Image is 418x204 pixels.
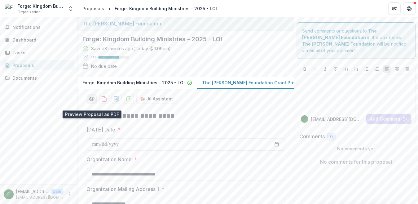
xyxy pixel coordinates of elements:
[320,158,392,166] p: No comments for this proposal
[91,45,171,52] div: Saved 8 minutes ago ( Today @ 3:09pm )
[366,114,411,124] button: Add Comment
[112,94,121,104] button: download-proposal
[124,94,134,104] button: download-proposal
[373,65,381,73] button: Ordered List
[5,4,15,14] img: Forge: Kingdom Building Ministries
[12,62,70,69] div: Proposals
[383,65,391,73] button: Align Left
[136,94,177,104] button: AI Assistant
[80,4,107,13] a: Proposals
[66,2,75,15] button: Open entity switcher
[2,35,75,45] a: Dashboard
[91,55,96,60] p: 67 %
[2,73,75,83] a: Documents
[2,60,75,70] a: Proposals
[99,94,109,104] button: download-proposal
[363,65,370,73] button: Bullet List
[115,5,217,12] div: Forge: Kingdom Building Ministries - 2025 - LOI
[352,65,360,73] button: Heading 2
[2,47,75,58] a: Tasks
[82,35,279,43] h2: Forge: Kingdom Building Ministries - 2025 - LOI
[12,25,72,30] span: Notifications
[82,5,104,12] div: Proposals
[12,37,70,43] div: Dashboard
[87,94,97,104] button: Preview df59212b-be55-473b-b934-2dd9c6819e76-1.pdf
[2,22,75,32] button: Notifications
[299,134,325,140] h2: Comments
[91,63,117,69] div: No due date
[87,185,159,193] p: Organization Mailing Address 1
[17,9,41,15] span: Organization
[302,41,376,47] strong: The [PERSON_NAME] Foundation
[66,191,73,198] button: More
[394,65,401,73] button: Align Center
[322,65,329,73] button: Italicize
[51,189,64,194] p: User
[87,156,132,163] p: Organization Name
[404,65,411,73] button: Align Right
[202,79,332,86] p: The [PERSON_NAME] Foundation Grant Proposal Application
[330,134,333,140] span: 0
[87,126,116,133] p: [DATE] Date
[80,4,219,13] nav: breadcrumb
[311,65,319,73] button: Underline
[8,192,10,196] div: eadams@forgeforward.org
[82,20,289,27] div: The [PERSON_NAME] Foundation
[342,65,350,73] button: Heading 1
[17,3,64,9] div: Forge: Kingdom Building Ministries
[16,188,48,195] p: [EMAIL_ADDRESS][DOMAIN_NAME]
[304,118,306,121] div: eadams@forgeforward.org
[82,79,185,86] p: Forge: Kingdom Building Ministries - 2025 - LOI
[299,145,413,152] p: No comments yet
[16,195,64,200] p: [EMAIL_ADDRESS][DOMAIN_NAME]
[12,75,70,81] div: Documents
[388,2,401,15] button: Partners
[301,65,309,73] button: Bold
[297,22,416,59] div: Send comments or questions to in the box below. will be notified via email of your comment.
[311,116,364,122] p: [EMAIL_ADDRESS][DOMAIN_NAME]
[332,65,339,73] button: Strike
[403,2,416,15] button: Get Help
[12,49,70,56] div: Tasks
